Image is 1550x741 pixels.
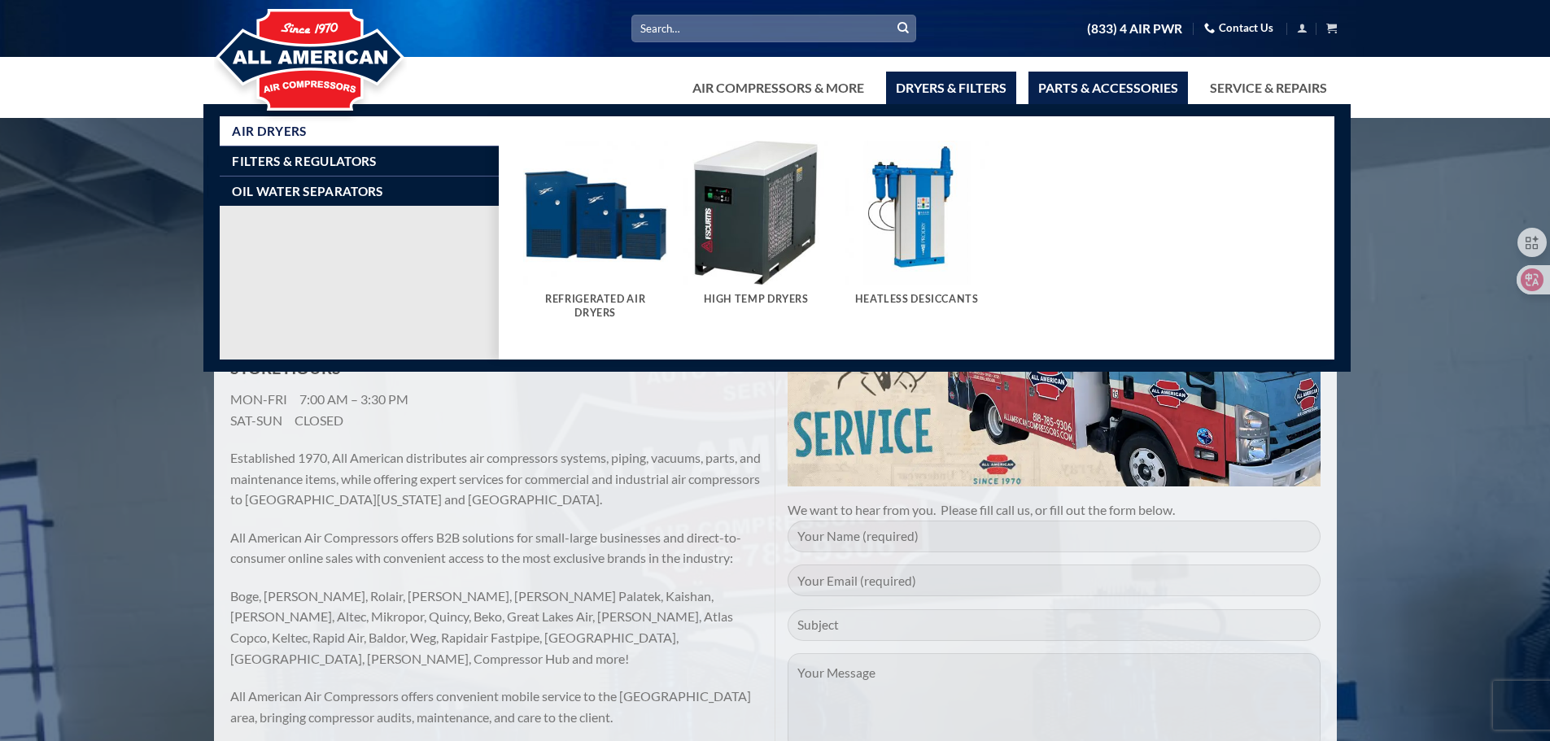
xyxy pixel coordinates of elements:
[788,521,1321,552] input: Your Name (required)
[788,499,1321,521] p: We want to hear from you. Please fill call us, or fill out the form below.
[683,141,828,322] a: Visit product category High Temp Dryers
[230,686,763,727] p: All American Air Compressors offers convenient mobile service to the [GEOGRAPHIC_DATA] area, brin...
[523,141,668,336] a: Visit product category Refrigerated Air Dryers
[683,141,828,286] img: High Temp Dryers
[631,15,916,41] input: Search…
[853,293,981,306] h5: Heatless Desiccants
[1028,72,1188,104] a: Parts & Accessories
[891,16,915,41] button: Submit
[230,389,763,430] p: MON-FRI 7:00 AM – 3:30 PM SAT-SUN CLOSED
[1200,72,1337,104] a: Service & Repairs
[886,72,1016,104] a: Dryers & Filters
[692,293,820,306] h5: High Temp Dryers
[683,72,874,104] a: Air Compressors & More
[1087,15,1182,43] a: (833) 4 AIR PWR
[845,141,989,322] a: Visit product category Heatless Desiccants
[531,293,660,320] h5: Refrigerated Air Dryers
[232,185,382,198] span: Oil Water Separators
[788,609,1321,641] input: Subject
[788,564,1321,596] input: Your Email (required)
[232,155,376,168] span: Filters & Regulators
[1297,18,1308,38] a: Login
[230,447,763,510] p: Established 1970, All American distributes air compressors systems, piping, vacuums, parts, and m...
[232,124,306,137] span: Air Dryers
[1204,15,1273,41] a: Contact Us
[845,141,989,286] img: Heatless Desiccants
[230,527,763,569] p: All American Air Compressors offers B2B solutions for small-large businesses and direct-to-consum...
[523,141,668,286] img: Refrigerated Air Dryers
[230,586,763,669] p: Boge, [PERSON_NAME], Rolair, [PERSON_NAME], [PERSON_NAME] Palatek, Kaishan, [PERSON_NAME], Altec,...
